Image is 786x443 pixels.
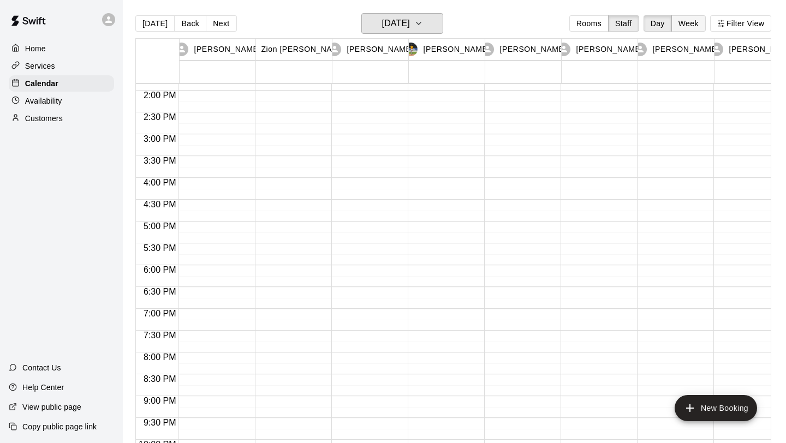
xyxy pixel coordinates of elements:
[22,402,81,412] p: View public page
[22,382,64,393] p: Help Center
[9,110,114,127] a: Customers
[141,287,179,296] span: 6:30 PM
[361,13,443,34] button: [DATE]
[141,331,179,340] span: 7:30 PM
[404,43,418,56] img: Mike Morrison III
[141,200,179,209] span: 4:30 PM
[25,61,55,71] p: Services
[141,178,179,187] span: 4:00 PM
[710,15,771,32] button: Filter View
[174,15,206,32] button: Back
[141,309,179,318] span: 7:00 PM
[22,362,61,373] p: Contact Us
[9,58,114,74] a: Services
[261,44,347,55] p: Zion [PERSON_NAME]
[141,265,179,274] span: 6:00 PM
[608,15,639,32] button: Staff
[141,374,179,384] span: 8:30 PM
[25,95,62,106] p: Availability
[423,44,490,55] p: [PERSON_NAME]
[206,15,236,32] button: Next
[652,44,719,55] p: [PERSON_NAME]
[141,352,179,362] span: 8:00 PM
[25,78,58,89] p: Calendar
[675,395,757,421] button: add
[499,44,566,55] p: [PERSON_NAME]
[141,396,179,405] span: 9:00 PM
[9,40,114,57] a: Home
[141,243,179,253] span: 5:30 PM
[22,421,97,432] p: Copy public page link
[194,44,260,55] p: [PERSON_NAME]
[141,418,179,427] span: 9:30 PM
[135,15,175,32] button: [DATE]
[9,75,114,92] a: Calendar
[141,112,179,122] span: 2:30 PM
[382,16,410,31] h6: [DATE]
[25,113,63,124] p: Customers
[576,44,642,55] p: [PERSON_NAME]
[141,134,179,143] span: 3:00 PM
[25,43,46,54] p: Home
[347,44,413,55] p: [PERSON_NAME]
[644,15,672,32] button: Day
[141,91,179,100] span: 2:00 PM
[141,156,179,165] span: 3:30 PM
[141,221,179,231] span: 5:00 PM
[9,93,114,109] a: Availability
[671,15,706,32] button: Week
[569,15,609,32] button: Rooms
